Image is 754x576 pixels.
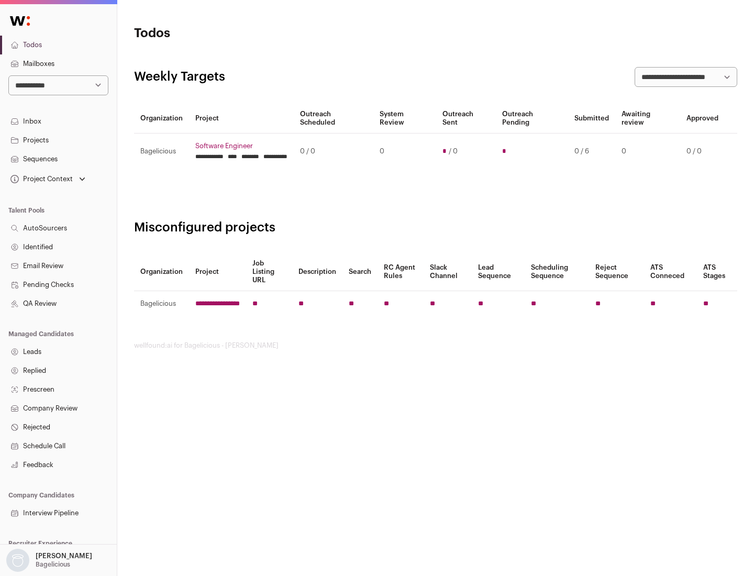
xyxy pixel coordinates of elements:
td: 0 / 6 [568,134,615,170]
img: Wellfound [4,10,36,31]
span: / 0 [449,147,458,156]
th: Outreach Sent [436,104,496,134]
td: 0 / 0 [680,134,725,170]
th: ATS Conneced [644,253,696,291]
th: Project [189,104,294,134]
a: Software Engineer [195,142,287,150]
th: Outreach Pending [496,104,568,134]
th: Organization [134,104,189,134]
td: Bagelicious [134,134,189,170]
th: Scheduling Sequence [525,253,589,291]
th: Lead Sequence [472,253,525,291]
th: Slack Channel [424,253,472,291]
th: Submitted [568,104,615,134]
th: Reject Sequence [589,253,645,291]
th: Project [189,253,246,291]
p: [PERSON_NAME] [36,552,92,560]
th: ATS Stages [697,253,737,291]
td: 0 [373,134,436,170]
th: RC Agent Rules [378,253,423,291]
button: Open dropdown [8,172,87,186]
th: Description [292,253,342,291]
button: Open dropdown [4,549,94,572]
h1: Todos [134,25,335,42]
th: Approved [680,104,725,134]
th: System Review [373,104,436,134]
footer: wellfound:ai for Bagelicious - [PERSON_NAME] [134,341,737,350]
th: Search [342,253,378,291]
th: Job Listing URL [246,253,292,291]
h2: Weekly Targets [134,69,225,85]
td: 0 / 0 [294,134,373,170]
td: Bagelicious [134,291,189,317]
img: nopic.png [6,549,29,572]
th: Organization [134,253,189,291]
td: 0 [615,134,680,170]
div: Project Context [8,175,73,183]
th: Awaiting review [615,104,680,134]
h2: Misconfigured projects [134,219,737,236]
th: Outreach Scheduled [294,104,373,134]
p: Bagelicious [36,560,70,569]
